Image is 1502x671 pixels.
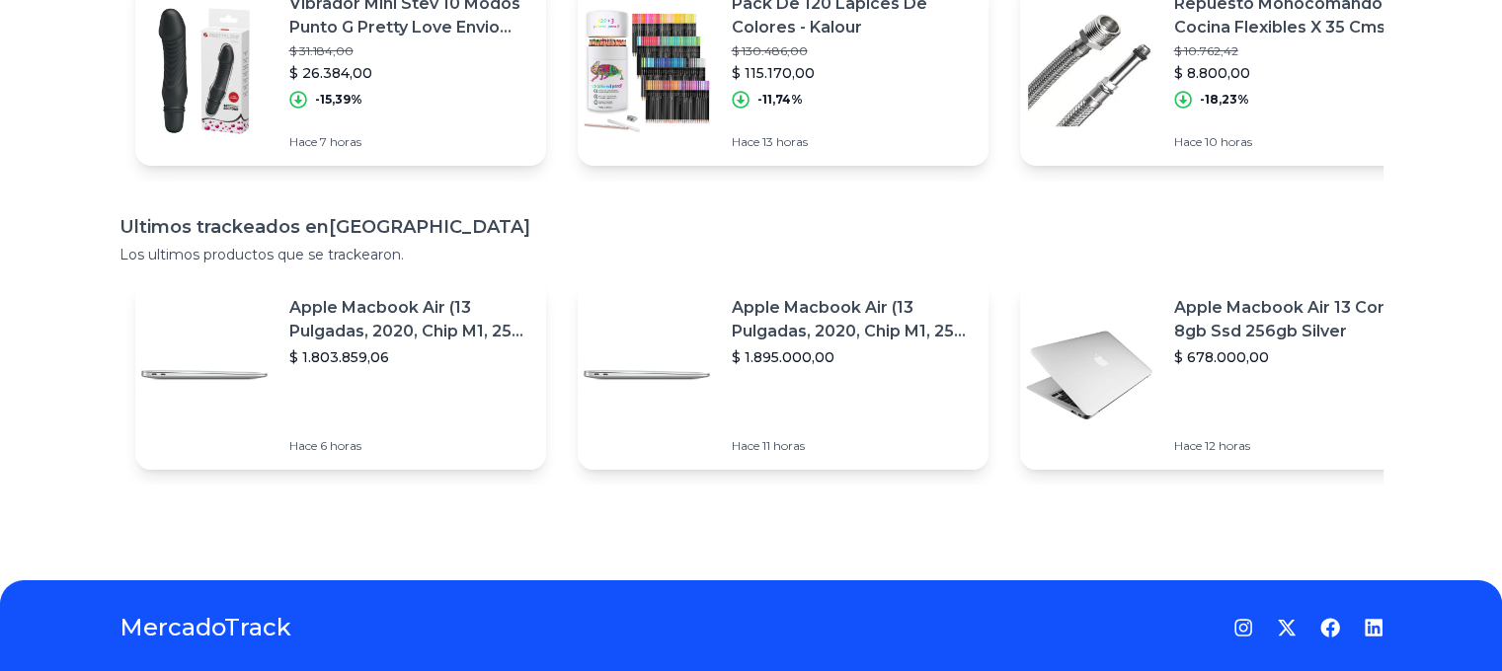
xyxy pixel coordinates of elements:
img: Featured image [1020,306,1158,444]
p: $ 10.762,42 [1174,43,1415,59]
p: Hace 6 horas [289,438,530,454]
p: $ 26.384,00 [289,63,530,83]
img: Featured image [135,306,274,444]
p: Los ultimos productos que se trackearon. [119,245,1383,264]
p: Apple Macbook Air (13 Pulgadas, 2020, Chip M1, 256 Gb De Ssd, 8 Gb De Ram) - Plata [732,296,973,343]
p: Hace 13 horas [732,134,973,150]
p: Apple Macbook Air (13 Pulgadas, 2020, Chip M1, 256 Gb De Ssd, 8 Gb De Ram) - Plata [289,296,530,343]
p: Hace 11 horas [732,438,973,454]
a: Facebook [1320,618,1340,637]
a: Twitter [1277,618,1297,637]
p: $ 678.000,00 [1174,347,1415,367]
p: $ 8.800,00 [1174,63,1415,83]
a: LinkedIn [1364,618,1383,637]
p: $ 1.803.859,06 [289,347,530,367]
p: $ 115.170,00 [732,63,973,83]
p: Hace 12 horas [1174,438,1415,454]
img: Featured image [135,2,274,140]
a: Featured imageApple Macbook Air (13 Pulgadas, 2020, Chip M1, 256 Gb De Ssd, 8 Gb De Ram) - Plata$... [578,280,988,470]
p: $ 31.184,00 [289,43,530,59]
a: Instagram [1233,618,1253,637]
h1: Ultimos trackeados en [GEOGRAPHIC_DATA] [119,213,1383,241]
p: Hace 7 horas [289,134,530,150]
p: -18,23% [1200,92,1249,108]
a: Featured imageApple Macbook Air 13 Core I5 8gb Ssd 256gb Silver$ 678.000,00Hace 12 horas [1020,280,1431,470]
p: -11,74% [757,92,803,108]
p: Hace 10 horas [1174,134,1415,150]
a: Featured imageApple Macbook Air (13 Pulgadas, 2020, Chip M1, 256 Gb De Ssd, 8 Gb De Ram) - Plata$... [135,280,546,470]
p: Apple Macbook Air 13 Core I5 8gb Ssd 256gb Silver [1174,296,1415,343]
p: $ 130.486,00 [732,43,973,59]
img: Featured image [578,306,716,444]
a: MercadoTrack [119,612,291,643]
img: Featured image [578,2,716,140]
img: Featured image [1020,2,1158,140]
p: -15,39% [315,92,362,108]
p: $ 1.895.000,00 [732,347,973,367]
